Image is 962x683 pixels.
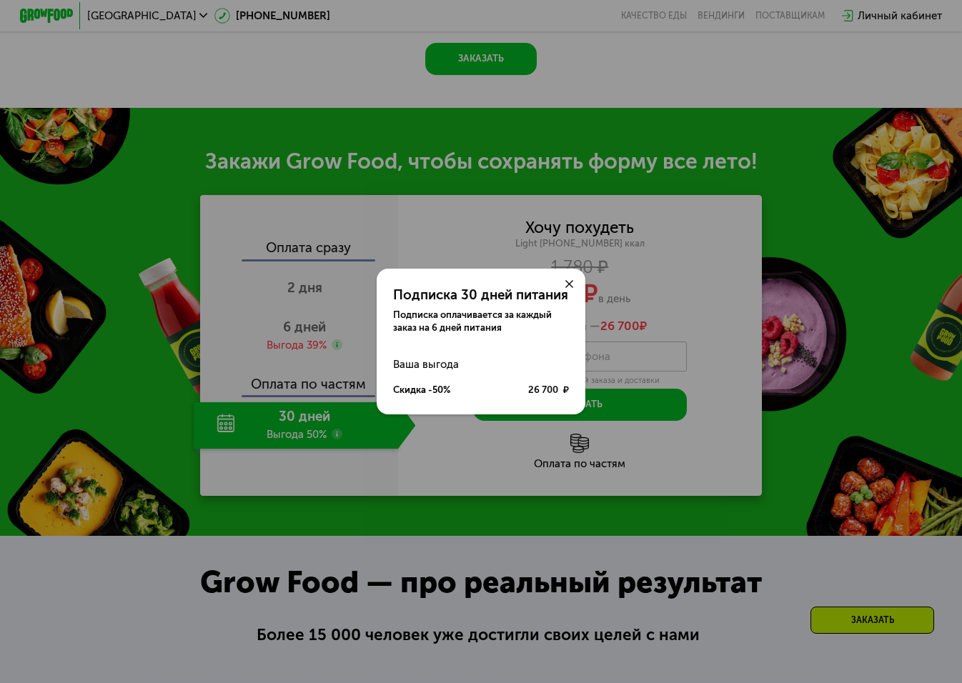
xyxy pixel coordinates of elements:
[563,384,569,397] span: ₽
[528,384,569,397] div: 26 700
[393,352,570,378] div: Ваша выгода
[393,287,570,303] div: Подписка 30 дней питания
[393,309,570,335] div: Подписка оплачивается за каждый заказ на 6 дней питания
[393,384,450,397] div: Скидка -50%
